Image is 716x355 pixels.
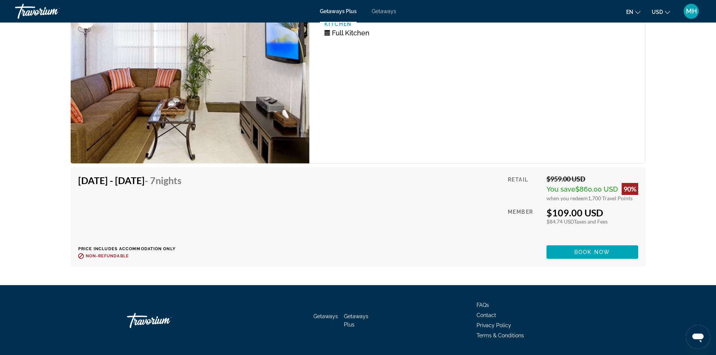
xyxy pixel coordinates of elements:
[574,218,608,225] span: Taxes and Fees
[313,313,338,319] a: Getaways
[686,8,697,15] span: MH
[372,8,396,14] a: Getaways
[546,245,638,259] button: Book now
[15,2,90,21] a: Travorium
[588,195,633,201] span: 1,700 Travel Points
[546,218,638,225] div: $84.74 USD
[145,175,182,186] span: - 7
[686,325,710,349] iframe: Button to launch messaging window
[324,21,477,27] p: Kitchen
[332,29,369,37] span: Full Kitchen
[127,309,202,332] a: Go Home
[86,254,129,258] span: Non-refundable
[652,9,663,15] span: USD
[546,175,638,183] div: $959.00 USD
[477,322,511,328] a: Privacy Policy
[626,9,633,15] span: en
[546,185,575,193] span: You save
[508,175,540,201] div: Retail
[546,195,588,201] span: when you redeem
[652,6,670,17] button: Change currency
[477,312,496,318] a: Contact
[626,6,640,17] button: Change language
[681,3,701,19] button: User Menu
[156,175,182,186] span: Nights
[575,185,618,193] span: $860.00 USD
[320,8,357,14] a: Getaways Plus
[344,313,368,328] a: Getaways Plus
[477,332,524,338] a: Terms & Conditions
[622,183,638,195] div: 90%
[78,175,182,186] h4: [DATE] - [DATE]
[78,246,187,251] p: Price includes accommodation only
[508,207,540,240] div: Member
[477,302,489,308] a: FAQs
[546,207,638,218] div: $109.00 USD
[574,249,610,255] span: Book now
